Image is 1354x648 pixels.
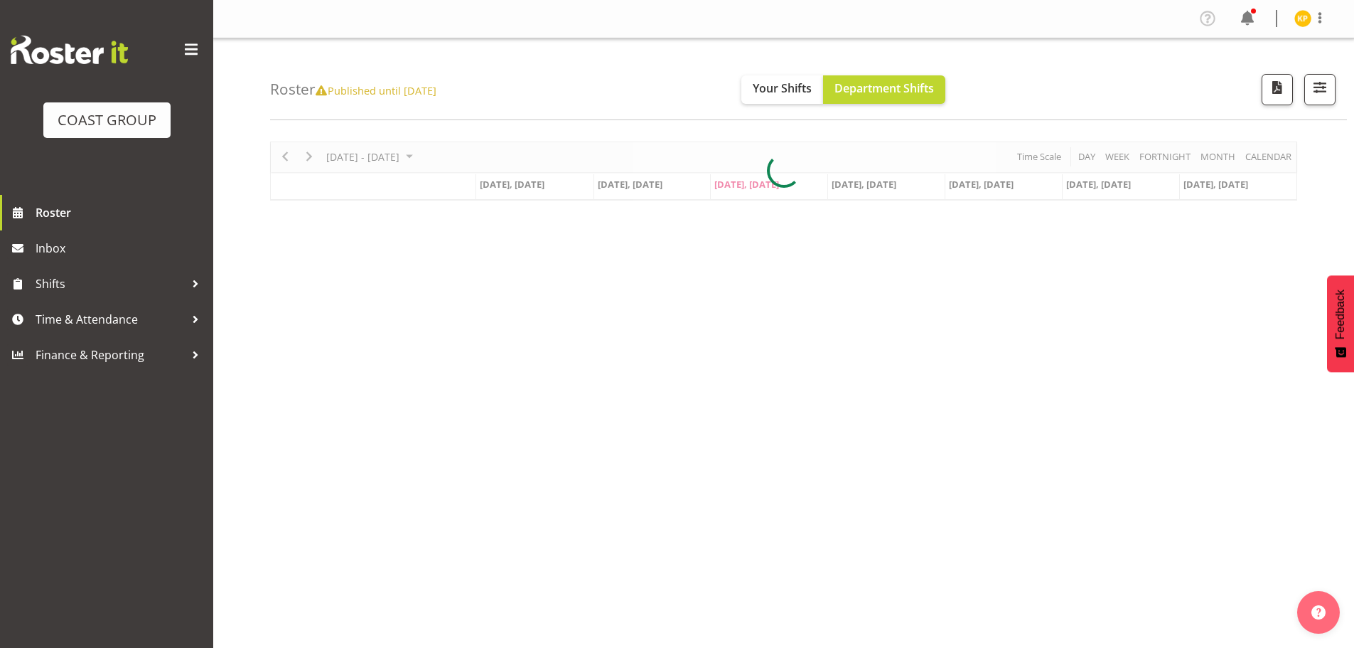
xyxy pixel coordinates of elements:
[1311,605,1326,620] img: help-xxl-2.png
[36,309,185,330] span: Time & Attendance
[36,238,206,259] span: Inbox
[36,344,185,366] span: Finance & Reporting
[11,36,128,64] img: Rosterit website logo
[834,80,934,96] span: Department Shifts
[316,83,436,97] span: Published until [DATE]
[741,75,823,104] button: Your Shifts
[1294,10,1311,27] img: kristian-pinuela9735.jpg
[753,80,812,96] span: Your Shifts
[1334,290,1347,339] span: Feedback
[1327,275,1354,372] button: Feedback - Show survey
[36,202,206,223] span: Roster
[1262,74,1293,105] button: Download a PDF of the roster according to the set date range.
[58,110,156,131] div: COAST GROUP
[36,273,185,294] span: Shifts
[823,75,945,104] button: Department Shifts
[270,81,436,97] h4: Roster
[1304,74,1336,105] button: Filter Shifts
